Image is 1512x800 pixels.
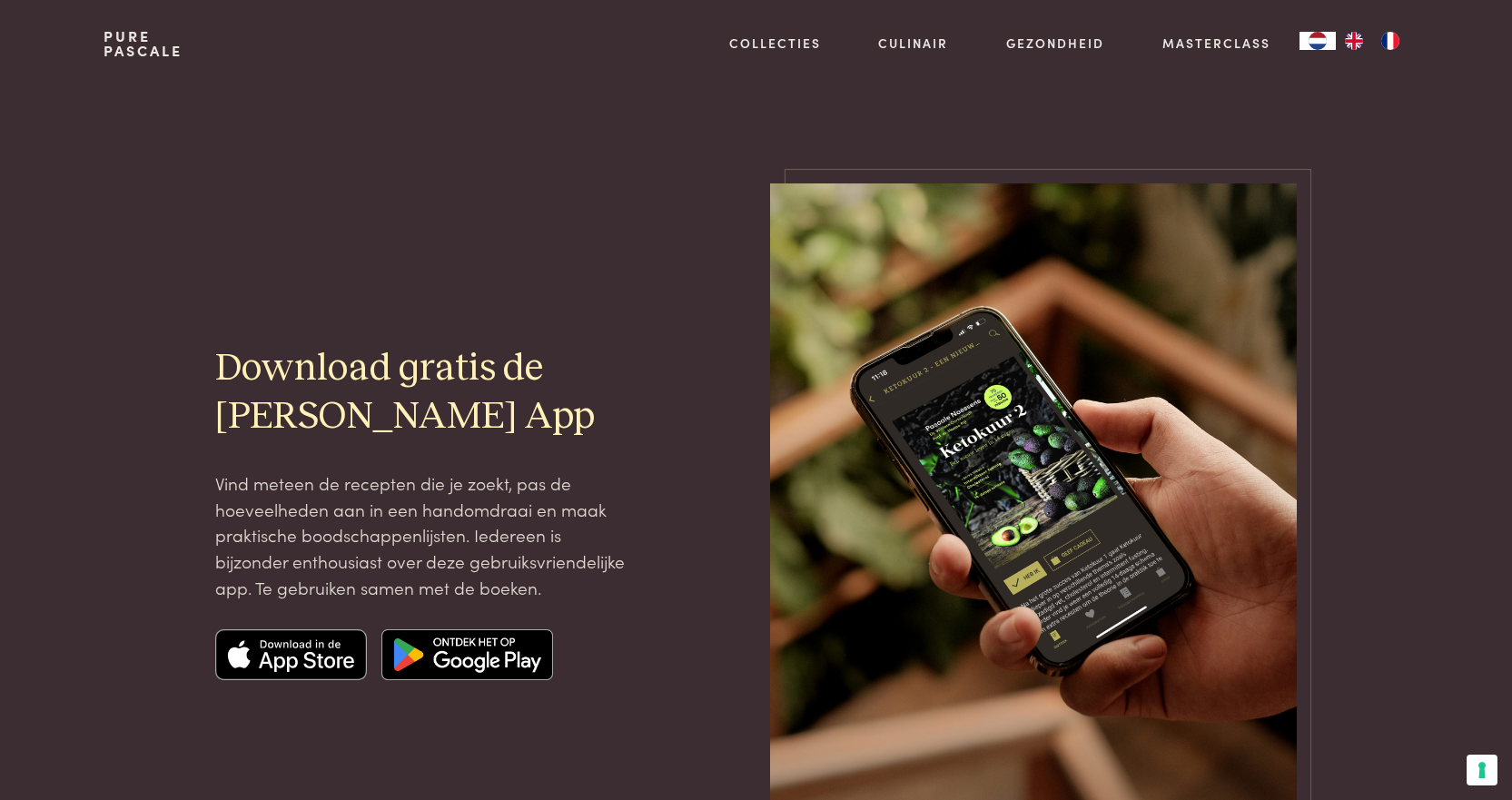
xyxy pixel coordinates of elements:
[1300,32,1336,50] a: NL
[1300,32,1336,50] div: Language
[215,470,631,600] p: Vind meteen de recepten die je zoekt, pas de hoeveelheden aan in een handomdraai en maak praktisc...
[215,345,631,441] h2: Download gratis de [PERSON_NAME] App
[1467,755,1497,785] button: Uw voorkeuren voor toestemming voor trackingtechnologieën
[1006,34,1104,53] a: Gezondheid
[104,29,183,58] a: PurePascale
[729,34,821,53] a: Collecties
[381,629,553,680] img: Google app store
[215,629,368,680] img: Apple app store
[1336,32,1372,50] a: EN
[1300,32,1408,50] aside: Language selected: Nederlands
[878,34,948,53] a: Culinair
[1372,32,1408,50] a: FR
[1162,34,1270,53] a: Masterclass
[1336,32,1408,50] ul: Language list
